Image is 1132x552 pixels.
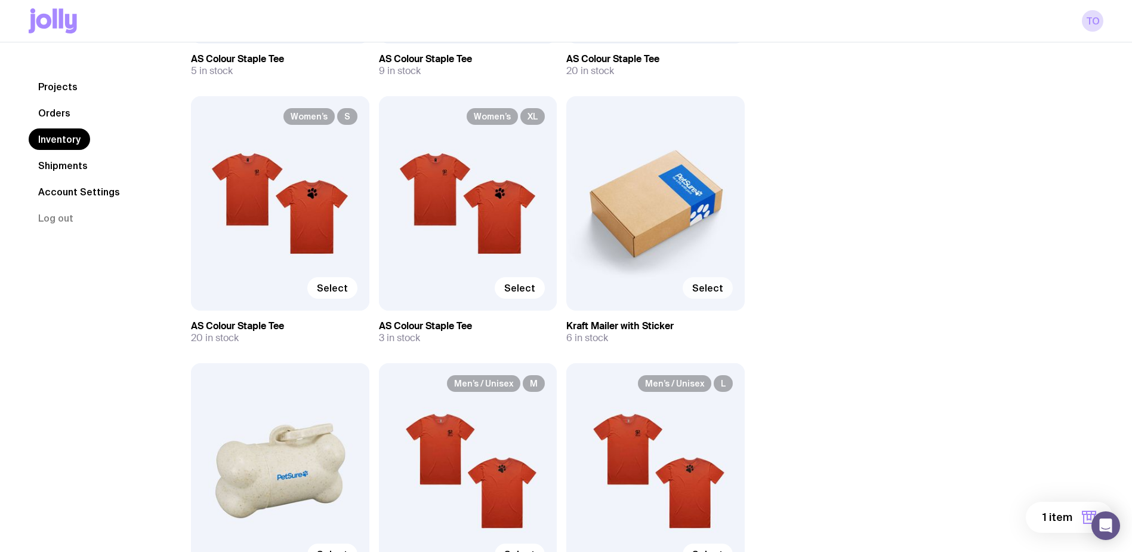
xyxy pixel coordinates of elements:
[379,320,557,332] h3: AS Colour Staple Tee
[566,53,745,65] h3: AS Colour Staple Tee
[29,102,80,124] a: Orders
[379,53,557,65] h3: AS Colour Staple Tee
[566,332,608,344] span: 6 in stock
[523,375,545,392] span: M
[467,108,518,125] span: Women’s
[379,332,420,344] span: 3 in stock
[29,181,129,203] a: Account Settings
[379,65,421,77] span: 9 in stock
[1082,10,1103,32] a: TO
[566,65,614,77] span: 20 in stock
[191,53,369,65] h3: AS Colour Staple Tee
[692,282,723,294] span: Select
[283,108,335,125] span: Women’s
[337,108,357,125] span: S
[317,282,348,294] span: Select
[714,375,733,392] span: L
[504,282,535,294] span: Select
[1042,510,1072,525] span: 1 item
[447,375,520,392] span: Men’s / Unisex
[29,76,87,97] a: Projects
[1026,502,1113,533] button: 1 item
[191,332,239,344] span: 20 in stock
[638,375,711,392] span: Men’s / Unisex
[566,320,745,332] h3: Kraft Mailer with Sticker
[29,155,97,176] a: Shipments
[29,207,83,229] button: Log out
[1091,511,1120,540] div: Open Intercom Messenger
[191,320,369,332] h3: AS Colour Staple Tee
[520,108,545,125] span: XL
[29,128,90,150] a: Inventory
[191,65,233,77] span: 5 in stock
